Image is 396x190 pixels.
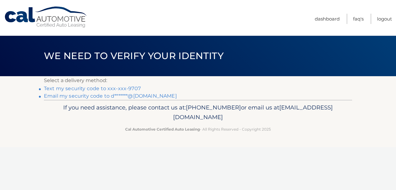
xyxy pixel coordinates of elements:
a: Cal Automotive [4,6,88,28]
p: - All Rights Reserved - Copyright 2025 [48,126,348,132]
span: We need to verify your identity [44,50,224,62]
p: If you need assistance, please contact us at: or email us at [48,103,348,123]
p: Select a delivery method: [44,76,352,85]
a: Email my security code to d*******@[DOMAIN_NAME] [44,93,177,99]
a: FAQ's [353,14,364,24]
a: Dashboard [315,14,340,24]
span: [PHONE_NUMBER] [186,104,241,111]
a: Logout [377,14,392,24]
strong: Cal Automotive Certified Auto Leasing [125,127,200,132]
a: Text my security code to xxx-xxx-9707 [44,86,141,91]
